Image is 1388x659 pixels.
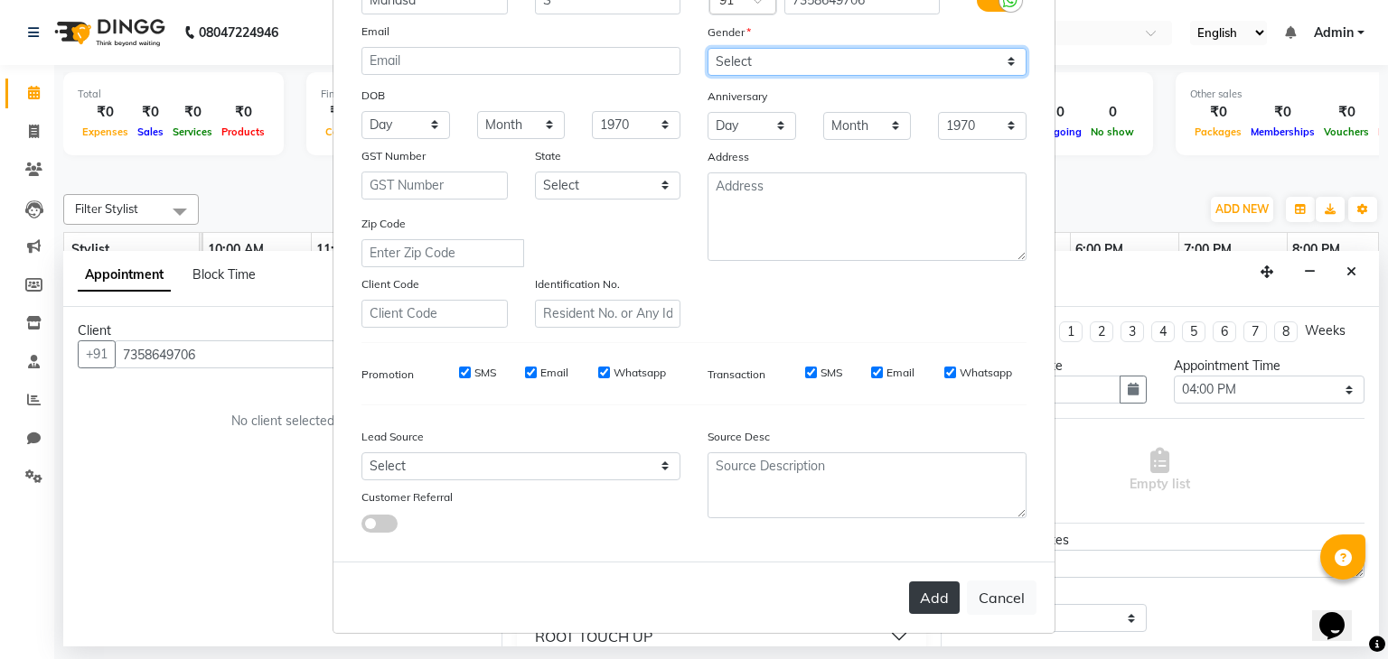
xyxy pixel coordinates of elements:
[361,239,524,267] input: Enter Zip Code
[886,365,914,381] label: Email
[708,88,767,105] label: Anniversary
[361,148,426,164] label: GST Number
[361,23,389,40] label: Email
[535,300,681,328] input: Resident No. or Any Id
[535,276,620,292] label: Identification No.
[708,24,751,41] label: Gender
[474,365,496,381] label: SMS
[614,365,666,381] label: Whatsapp
[708,149,749,165] label: Address
[540,365,568,381] label: Email
[361,216,406,232] label: Zip Code
[361,88,385,104] label: DOB
[361,300,508,328] input: Client Code
[909,581,960,614] button: Add
[967,580,1036,615] button: Cancel
[361,172,508,200] input: GST Number
[361,367,414,383] label: Promotion
[361,47,680,75] input: Email
[535,148,561,164] label: State
[708,367,765,383] label: Transaction
[361,489,453,506] label: Customer Referral
[960,365,1012,381] label: Whatsapp
[708,429,770,445] label: Source Desc
[361,276,419,292] label: Client Code
[361,429,424,445] label: Lead Source
[821,365,842,381] label: SMS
